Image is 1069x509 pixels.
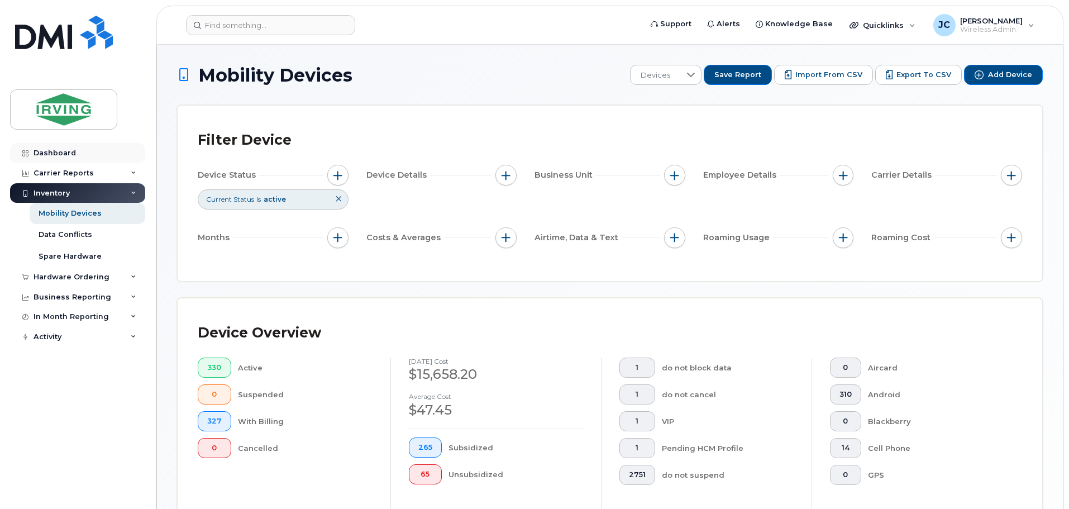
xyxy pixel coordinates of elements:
[207,363,222,372] span: 330
[619,438,655,458] button: 1
[703,169,780,181] span: Employee Details
[631,65,680,85] span: Devices
[198,232,233,244] span: Months
[198,169,259,181] span: Device Status
[830,438,861,458] button: 14
[238,358,373,378] div: Active
[629,390,646,399] span: 1
[896,70,951,80] span: Export to CSV
[839,470,852,479] span: 0
[619,384,655,405] button: 1
[366,232,444,244] span: Costs & Averages
[256,194,261,204] span: is
[409,464,442,484] button: 65
[868,438,1005,458] div: Cell Phone
[988,70,1032,80] span: Add Device
[534,169,596,181] span: Business Unit
[619,358,655,378] button: 1
[795,70,862,80] span: Import from CSV
[839,444,852,453] span: 14
[629,417,646,426] span: 1
[619,465,655,485] button: 2751
[409,401,583,420] div: $47.45
[662,384,794,405] div: do not cancel
[964,65,1043,85] button: Add Device
[839,417,852,426] span: 0
[409,393,583,400] h4: Average cost
[409,365,583,384] div: $15,658.20
[868,411,1005,431] div: Blackberry
[830,358,861,378] button: 0
[629,444,646,453] span: 1
[868,384,1005,405] div: Android
[875,65,962,85] button: Export to CSV
[207,390,222,399] span: 0
[264,195,286,203] span: active
[704,65,772,85] button: Save Report
[238,411,373,431] div: With Billing
[868,358,1005,378] div: Aircard
[839,363,852,372] span: 0
[207,444,222,453] span: 0
[534,232,622,244] span: Airtime, Data & Text
[418,443,432,452] span: 265
[662,358,794,378] div: do not block data
[206,194,254,204] span: Current Status
[830,384,861,405] button: 310
[662,465,794,485] div: do not suspend
[409,437,442,458] button: 265
[448,464,584,484] div: Unsubsidized
[207,417,222,426] span: 327
[871,169,935,181] span: Carrier Details
[198,358,231,378] button: 330
[198,411,231,431] button: 327
[774,65,873,85] button: Import from CSV
[198,126,292,155] div: Filter Device
[839,390,852,399] span: 310
[366,169,430,181] span: Device Details
[198,318,321,348] div: Device Overview
[238,384,373,405] div: Suspended
[703,232,773,244] span: Roaming Usage
[238,438,373,458] div: Cancelled
[198,384,231,405] button: 0
[198,438,231,458] button: 0
[830,411,861,431] button: 0
[871,232,934,244] span: Roaming Cost
[629,470,646,479] span: 2751
[868,465,1005,485] div: GPS
[662,438,794,458] div: Pending HCM Profile
[448,437,584,458] div: Subsidized
[830,465,861,485] button: 0
[714,70,761,80] span: Save Report
[198,65,352,85] span: Mobility Devices
[418,470,432,479] span: 65
[619,411,655,431] button: 1
[662,411,794,431] div: VIP
[629,363,646,372] span: 1
[409,358,583,365] h4: [DATE] cost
